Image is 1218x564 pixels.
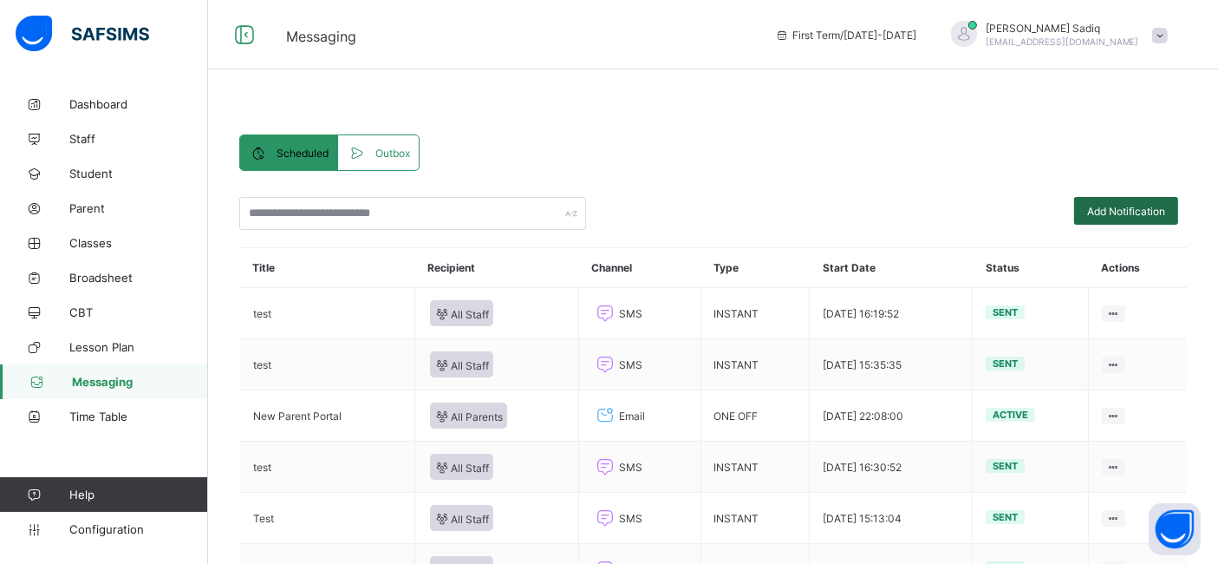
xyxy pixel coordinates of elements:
span: Parent [69,201,208,215]
span: Sent [993,357,1018,370]
span: All Staff [434,306,490,321]
span: Student [69,167,208,180]
span: Help [69,488,207,502]
span: Scheduled [277,147,329,160]
span: CBT [69,305,208,319]
i: SMS Channel [594,456,618,477]
span: Time Table [69,410,208,423]
img: safsims [16,16,149,52]
td: test [240,339,415,390]
span: Outbox [375,147,410,160]
th: Actions [1088,248,1187,288]
i: SMS Channel [594,354,618,375]
div: AbubakarSadiq [934,21,1176,49]
span: Sent [993,306,1018,318]
span: SMS [620,307,643,320]
td: INSTANT [700,442,810,493]
span: All Parents [434,409,504,423]
th: Start Date [810,248,973,288]
span: Add Notification [1087,205,1165,218]
th: Status [973,248,1088,288]
span: Configuration [69,522,207,536]
th: Type [700,248,810,288]
span: Lesson Plan [69,340,208,354]
th: Channel [578,248,700,288]
span: All Staff [434,357,490,372]
span: Active [993,409,1028,421]
td: test [240,288,415,339]
span: Messaging [72,375,208,389]
span: [PERSON_NAME] Sadiq [986,22,1139,35]
td: [DATE] 16:19:52 [810,288,973,339]
span: All Staff [434,511,490,526]
span: Messaging [286,28,356,45]
td: INSTANT [700,493,810,544]
span: [EMAIL_ADDRESS][DOMAIN_NAME] [986,36,1139,47]
i: Email Channel [594,405,618,426]
td: INSTANT [700,288,810,339]
td: ONE OFF [700,390,810,442]
td: [DATE] 15:35:35 [810,339,973,390]
th: Title [240,248,415,288]
th: Recipient [414,248,578,288]
i: SMS Channel [594,303,618,324]
span: SMS [620,358,643,371]
span: Sent [993,511,1018,523]
td: Test [240,493,415,544]
td: [DATE] 16:30:52 [810,442,973,493]
span: Classes [69,236,208,250]
td: [DATE] 15:13:04 [810,493,973,544]
td: New Parent Portal [240,390,415,442]
span: Dashboard [69,97,208,111]
span: Broadsheet [69,271,208,285]
span: SMS [620,512,643,525]
button: Open asap [1149,503,1201,555]
span: Staff [69,132,208,146]
span: SMS [620,461,643,474]
td: INSTANT [700,339,810,390]
i: SMS Channel [594,508,618,528]
span: Email [620,410,646,423]
td: test [240,442,415,493]
span: session/term information [775,29,916,42]
span: Sent [993,460,1018,472]
span: All Staff [434,460,490,475]
td: [DATE] 22:08:00 [810,390,973,442]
